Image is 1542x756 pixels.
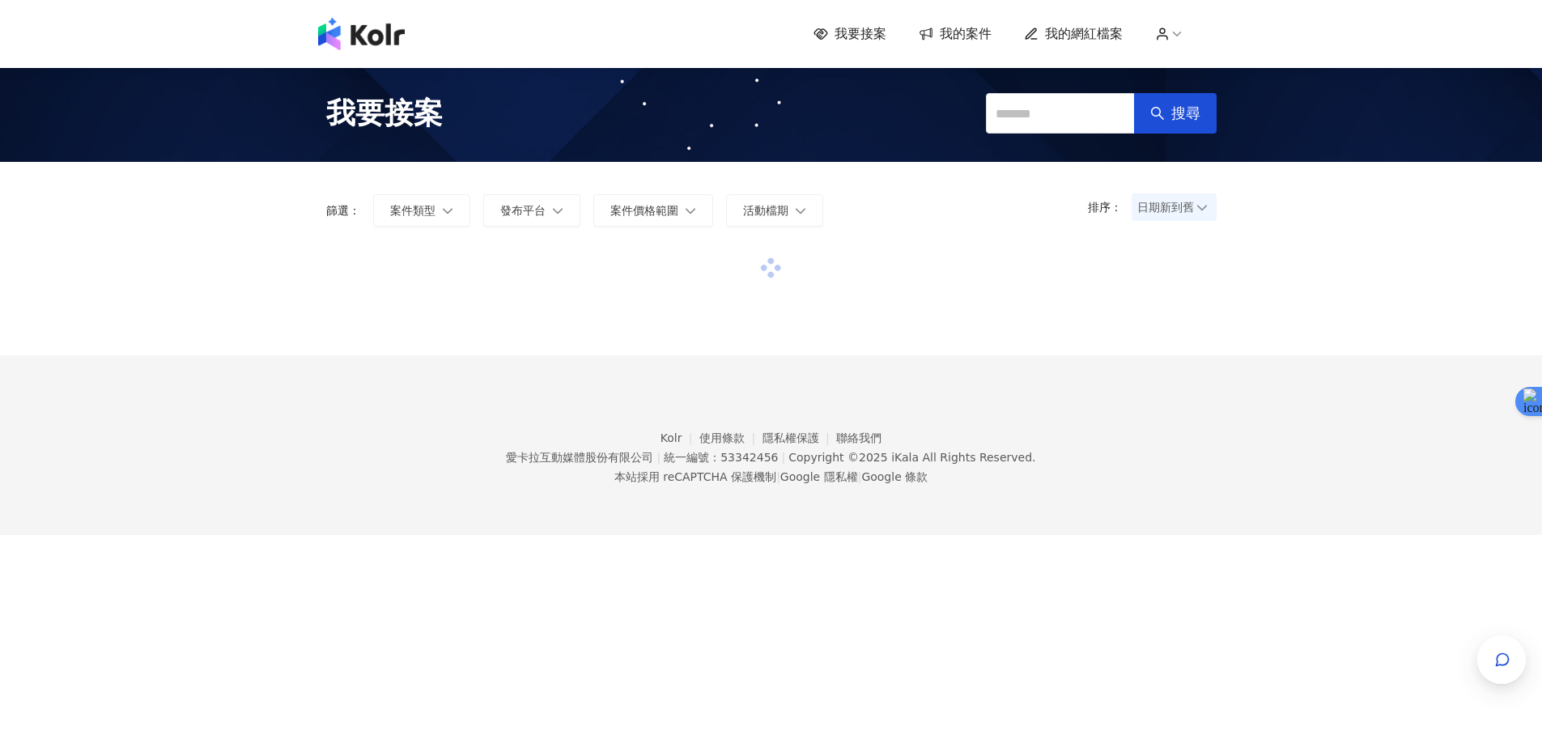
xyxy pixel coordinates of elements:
[506,451,653,464] div: 愛卡拉互動媒體股份有限公司
[318,18,405,50] img: logo
[743,204,788,217] span: 活動檔期
[776,470,780,483] span: |
[614,467,928,486] span: 本站採用 reCAPTCHA 保護機制
[661,431,699,444] a: Kolr
[836,431,881,444] a: 聯絡我們
[726,194,823,227] button: 活動檔期
[699,431,763,444] a: 使用條款
[891,451,919,464] a: iKala
[813,25,886,43] a: 我要接案
[1150,106,1165,121] span: search
[500,204,546,217] span: 發布平台
[326,93,443,134] span: 我要接案
[763,431,837,444] a: 隱私權保護
[919,25,992,43] a: 我的案件
[373,194,470,227] button: 案件類型
[940,25,992,43] span: 我的案件
[593,194,713,227] button: 案件價格範圍
[483,194,580,227] button: 發布平台
[390,204,435,217] span: 案件類型
[1134,93,1217,134] button: 搜尋
[1137,195,1211,219] span: 日期新到舊
[780,470,858,483] a: Google 隱私權
[1024,25,1123,43] a: 我的網紅檔案
[1045,25,1123,43] span: 我的網紅檔案
[1088,201,1132,214] p: 排序：
[664,451,778,464] div: 統一編號：53342456
[781,451,785,464] span: |
[610,204,678,217] span: 案件價格範圍
[788,451,1035,464] div: Copyright © 2025 All Rights Reserved.
[656,451,661,464] span: |
[1171,104,1200,122] span: 搜尋
[326,204,360,217] p: 篩選：
[858,470,862,483] span: |
[861,470,928,483] a: Google 條款
[835,25,886,43] span: 我要接案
